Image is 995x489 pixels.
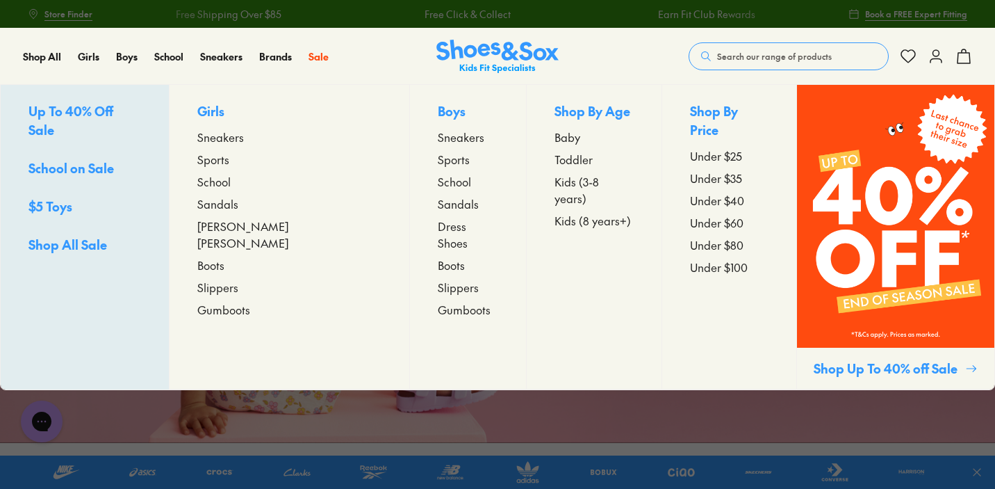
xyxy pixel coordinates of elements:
[197,173,231,190] span: School
[796,85,994,390] a: Shop Up To 40% off Sale
[690,170,742,186] span: Under $35
[438,301,499,318] a: Gumboots
[28,235,141,257] a: Shop All Sale
[690,237,743,253] span: Under $80
[28,159,114,177] span: School on Sale
[554,173,633,207] a: Kids (3-8 years)
[438,173,471,190] span: School
[422,7,509,22] a: Free Click & Collect
[438,257,499,273] a: Boots
[865,8,967,20] span: Book a FREE Expert Fitting
[116,49,138,64] a: Boys
[259,49,292,63] span: Brands
[438,218,499,251] a: Dress Shoes
[438,195,479,212] span: Sandals
[197,151,229,168] span: Sports
[197,173,381,190] a: School
[197,301,381,318] a: Gumboots
[259,49,292,64] a: Brands
[554,129,633,145] a: Baby
[197,151,381,168] a: Sports
[554,212,631,229] span: Kids (8 years+)
[197,195,381,212] a: Sandals
[197,279,238,296] span: Slippers
[690,214,768,231] a: Under $60
[14,396,69,447] iframe: Gorgias live chat messenger
[438,173,499,190] a: School
[197,102,381,123] p: Girls
[438,102,499,123] p: Boys
[690,192,744,209] span: Under $40
[200,49,242,64] a: Sneakers
[690,192,768,209] a: Under $40
[197,195,238,212] span: Sandals
[28,1,92,26] a: Store Finder
[438,129,484,145] span: Sneakers
[797,85,994,348] img: SNS_WEBASSETS_GRID_1080x1440_3.png
[690,147,742,164] span: Under $25
[656,7,753,22] a: Earn Fit Club Rewards
[438,257,465,273] span: Boots
[154,49,183,63] span: School
[438,279,499,296] a: Slippers
[197,129,381,145] a: Sneakers
[28,102,141,142] a: Up To 40% Off Sale
[116,49,138,63] span: Boys
[438,151,470,168] span: Sports
[554,151,633,168] a: Toddler
[197,279,381,296] a: Slippers
[690,237,768,253] a: Under $80
[174,7,279,22] a: Free Shipping Over $85
[197,218,381,251] a: [PERSON_NAME] [PERSON_NAME]
[28,102,113,138] span: Up To 40% Off Sale
[309,49,329,63] span: Sale
[554,151,593,168] span: Toddler
[28,197,141,218] a: $5 Toys
[436,40,559,74] a: Shoes & Sox
[23,49,61,63] span: Shop All
[438,151,499,168] a: Sports
[309,49,329,64] a: Sale
[23,49,61,64] a: Shop All
[814,359,960,378] p: Shop Up To 40% off Sale
[28,198,72,215] span: $5 Toys
[197,257,381,273] a: Boots
[154,49,183,64] a: School
[436,40,559,74] img: SNS_Logo_Responsive.svg
[78,49,99,63] span: Girls
[197,257,224,273] span: Boots
[848,1,967,26] a: Book a FREE Expert Fitting
[28,236,107,253] span: Shop All Sale
[690,102,768,142] p: Shop By Price
[690,147,768,164] a: Under $25
[438,195,499,212] a: Sandals
[438,279,479,296] span: Slippers
[78,49,99,64] a: Girls
[717,50,832,63] span: Search our range of products
[438,301,491,318] span: Gumboots
[28,159,141,180] a: School on Sale
[689,42,889,70] button: Search our range of products
[554,212,633,229] a: Kids (8 years+)
[438,129,499,145] a: Sneakers
[690,214,743,231] span: Under $60
[554,129,580,145] span: Baby
[197,301,250,318] span: Gumboots
[690,170,768,186] a: Under $35
[554,102,633,123] p: Shop By Age
[690,259,768,275] a: Under $100
[690,259,748,275] span: Under $100
[200,49,242,63] span: Sneakers
[197,129,244,145] span: Sneakers
[44,8,92,20] span: Store Finder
